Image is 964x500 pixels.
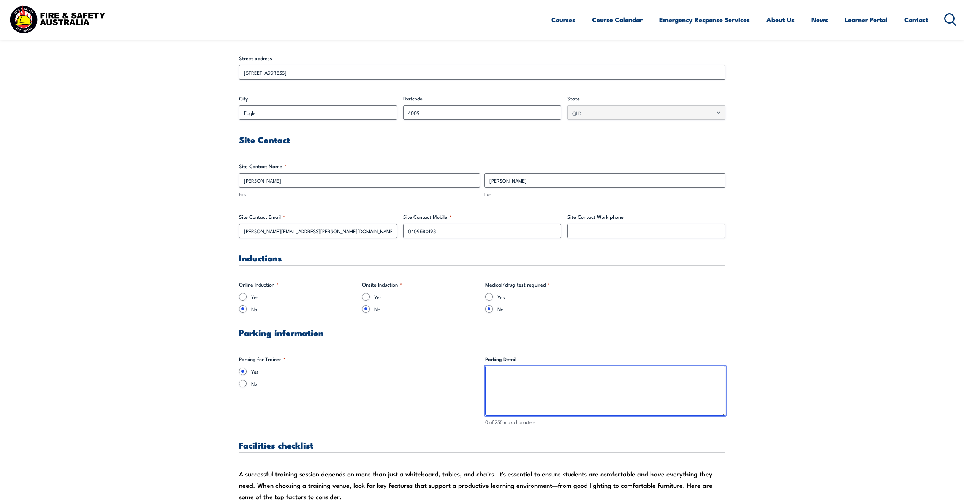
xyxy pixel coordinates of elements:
label: Street address [239,54,725,62]
label: No [251,305,356,313]
legend: Online Induction [239,281,279,288]
a: Course Calendar [592,10,643,30]
legend: Site Contact Name [239,162,287,170]
label: Parking Detail [485,355,725,363]
a: News [811,10,828,30]
h3: Facilities checklist [239,441,725,449]
label: No [251,380,479,387]
legend: Parking for Trainer [239,355,285,363]
label: Site Contact Email [239,213,397,221]
a: Contact [904,10,928,30]
label: Last [484,191,725,198]
label: Yes [251,368,479,375]
label: No [374,305,479,313]
a: Courses [551,10,575,30]
label: Site Contact Work phone [567,213,725,221]
label: State [567,95,725,102]
label: First [239,191,480,198]
legend: Onsite Induction [362,281,402,288]
a: Emergency Response Services [659,10,750,30]
label: Postcode [403,95,561,102]
label: City [239,95,397,102]
input: Verified by Zero Phishing [239,173,480,188]
label: Yes [374,293,479,301]
a: About Us [766,10,795,30]
label: Yes [497,293,602,301]
label: No [497,305,602,313]
a: Learner Portal [845,10,888,30]
label: Site Contact Mobile [403,213,561,221]
div: 0 of 255 max characters [485,419,725,426]
h3: Inductions [239,253,725,262]
label: Yes [251,293,356,301]
h3: Parking information [239,328,725,337]
h3: Site Contact [239,135,725,144]
legend: Medical/drug test required [485,281,550,288]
